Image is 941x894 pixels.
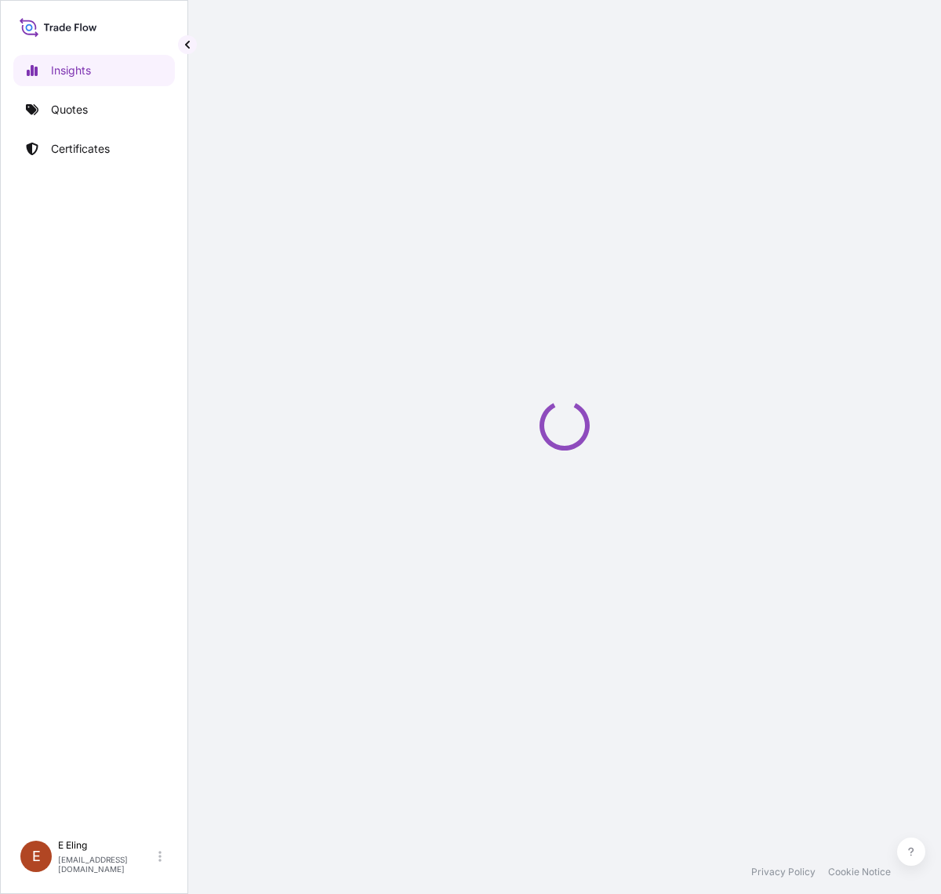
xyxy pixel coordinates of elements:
[58,855,155,874] p: [EMAIL_ADDRESS][DOMAIN_NAME]
[51,102,88,118] p: Quotes
[828,866,891,878] a: Cookie Notice
[751,866,816,878] a: Privacy Policy
[58,839,155,852] p: E Eling
[51,141,110,157] p: Certificates
[51,63,91,78] p: Insights
[13,94,175,125] a: Quotes
[13,55,175,86] a: Insights
[13,133,175,165] a: Certificates
[32,849,41,864] span: E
